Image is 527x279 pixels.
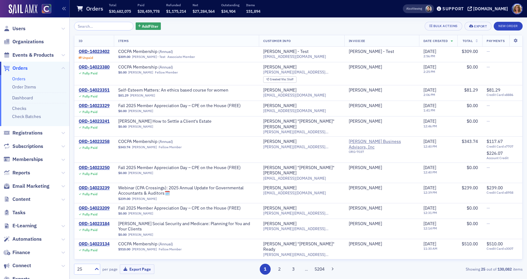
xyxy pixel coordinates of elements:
a: [PERSON_NAME] [349,206,382,211]
p: Total [109,3,131,7]
span: Connect [12,262,31,269]
span: COCPA Membership [118,49,197,54]
a: [PERSON_NAME] [263,221,296,227]
a: Fall 2025 Member Appreciation Day – CPE on the House (FREE) [118,103,241,109]
span: [DATE] [423,139,436,144]
span: Users [12,25,26,32]
input: Search… [74,22,133,31]
span: [PERSON_NAME][EMAIL_ADDRESS][DOMAIN_NAME] [263,211,340,215]
span: $0.00 [118,211,127,215]
p: Refunded [166,3,186,7]
div: Support [442,6,464,12]
span: Surgent's Social Security and Medicare: Planning for You and Your Clients [118,221,254,232]
a: ORD-14023184 [79,221,110,227]
a: COCPA Membership (Annual) [118,49,197,54]
span: Automations [12,236,42,243]
div: [PERSON_NAME] [263,139,296,144]
time: 12:40 PM [423,170,437,174]
span: ( Annual ) [158,241,173,246]
span: Customer Info [263,39,291,43]
span: Pamela Coleman - Test [349,49,415,54]
a: Fall 2025 Member Appreciation Day – CPE on the House (FREE) [118,165,241,171]
a: [PERSON_NAME] How to Settle a Client's Estate [118,119,212,124]
a: [PERSON_NAME] - Test [132,55,166,59]
span: $239.00 [487,185,503,191]
div: Fully Paid [82,71,97,75]
span: [DATE] [423,87,436,93]
div: [PERSON_NAME] [349,185,382,191]
a: [PERSON_NAME] [263,87,296,93]
span: Email Marketing [12,183,49,190]
span: [DATE] [423,185,436,191]
div: [PERSON_NAME] [263,103,296,109]
span: Orders [12,65,28,72]
span: Payments [487,39,505,43]
span: Subscriptions [12,143,43,150]
div: Fully Paid [82,110,97,114]
div: Fully Paid [82,212,97,216]
span: Total [463,39,473,43]
a: Organizations [3,38,44,45]
span: Date Created [423,39,448,43]
a: [PERSON_NAME] [130,93,155,97]
span: $0.00 [467,165,478,170]
a: New Order [494,23,523,28]
span: [DATE] [423,103,436,108]
a: ORD-14023329 [79,103,110,109]
a: Dashboard [12,95,33,101]
span: $117.67 [487,139,503,144]
div: ORG-7037 [349,150,415,156]
time: 12:14 PM [423,226,437,230]
div: Fully Paid [82,146,97,150]
a: ORD-14023134 [79,241,110,247]
a: [PERSON_NAME] Business Advisors, Inc [349,139,415,150]
a: [PERSON_NAME] [263,185,296,191]
span: Theresa Shelton [349,103,415,109]
a: Order Items [12,84,36,90]
a: Memberships [3,156,43,163]
div: Fully Paid [82,172,97,176]
span: $0.00 [118,171,127,175]
div: ORD-14023250 [79,165,110,171]
a: Email Marketing [3,183,49,190]
a: Reports [3,169,30,176]
a: ORD-14023239 [79,185,110,191]
span: $0.00 [467,118,478,124]
div: Bulk Actions [433,24,458,28]
span: Credit Card x3007 [487,247,518,251]
a: Orders [12,76,26,82]
div: 25 [77,266,91,272]
p: Items [246,3,260,7]
a: ORD-14023209 [79,206,110,211]
span: [DATE] [423,241,436,247]
span: … [302,266,311,272]
div: [PERSON_NAME] [263,206,296,211]
a: [PERSON_NAME] [132,145,157,149]
div: [PERSON_NAME] [349,221,382,227]
div: ORD-14023351 [79,87,110,93]
span: $1,175,214 [166,9,186,14]
span: [PERSON_NAME][EMAIL_ADDRESS][DOMAIN_NAME] [263,226,340,231]
a: ORD-14023380 [79,64,110,70]
span: COCPA Membership [118,64,197,70]
label: per page [102,266,118,272]
div: [PERSON_NAME] "[PERSON_NAME]" Ready [263,241,340,252]
a: [PERSON_NAME] [349,87,382,93]
span: $0.00 [118,109,127,113]
button: Export Page [120,264,154,274]
div: Created Via: Staff [263,76,296,83]
span: Account Credit [487,156,518,160]
div: Unpaid [82,56,93,60]
button: 5204 [314,264,325,275]
a: ORD-14023258 [79,139,110,144]
span: [DATE] [423,64,436,70]
span: $309.00 [118,55,130,59]
img: SailAMX [9,4,37,14]
div: [PERSON_NAME] [349,165,382,171]
span: $0.00 [118,125,127,129]
div: [PERSON_NAME] [349,241,382,247]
